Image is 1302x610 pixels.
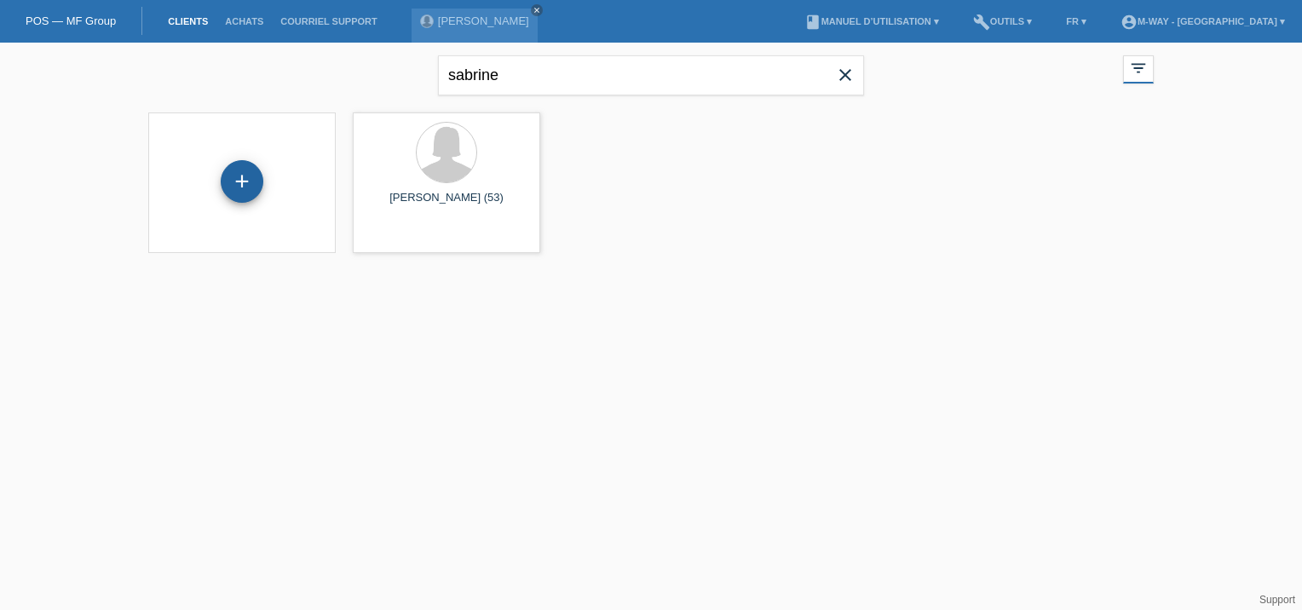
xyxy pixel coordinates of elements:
a: Clients [159,16,216,26]
a: Achats [216,16,272,26]
div: [PERSON_NAME] (53) [366,191,527,218]
a: POS — MF Group [26,14,116,27]
i: close [533,6,541,14]
a: Courriel Support [272,16,385,26]
i: filter_list [1129,59,1148,78]
i: close [835,65,856,85]
a: Support [1259,594,1295,606]
i: build [973,14,990,31]
a: close [531,4,543,16]
input: Recherche... [438,55,864,95]
a: bookManuel d’utilisation ▾ [796,16,948,26]
i: account_circle [1121,14,1138,31]
div: Enregistrer le client [222,167,262,196]
a: FR ▾ [1057,16,1095,26]
a: account_circlem-way - [GEOGRAPHIC_DATA] ▾ [1112,16,1293,26]
a: [PERSON_NAME] [438,14,529,27]
i: book [804,14,821,31]
a: buildOutils ▾ [965,16,1040,26]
